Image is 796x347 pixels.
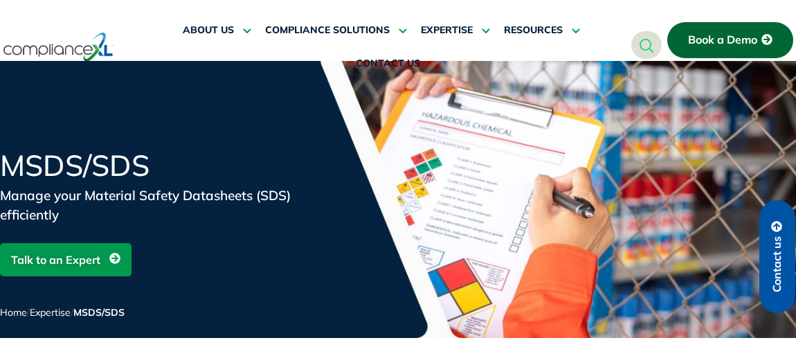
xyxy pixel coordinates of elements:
a: RESOURCES [504,14,580,47]
a: Contact us [759,200,795,313]
span: ABOUT US [183,24,234,37]
span: RESOURCES [504,24,563,37]
a: COMPLIANCE SOLUTIONS [265,14,407,47]
a: EXPERTISE [421,14,490,47]
a: navsearch-button [631,31,662,59]
span: Book a Demo [688,34,757,46]
span: MSDS/SDS [73,306,125,319]
img: logo-one.svg [3,31,114,63]
span: CONTACT US [356,57,420,70]
span: Contact us [771,236,784,292]
span: EXPERTISE [421,24,473,37]
a: Expertise [30,306,71,319]
a: ABOUT US [183,14,251,47]
a: Book a Demo [667,22,793,58]
span: COMPLIANCE SOLUTIONS [265,24,390,37]
span: Talk to an Expert [11,247,100,273]
a: CONTACT US [356,47,420,80]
